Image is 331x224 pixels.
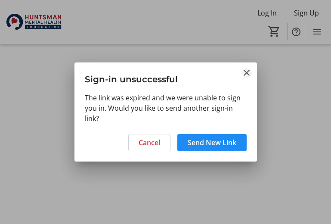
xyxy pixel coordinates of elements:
button: Cancel [128,134,170,151]
button: Close [241,68,252,78]
span: Send New Link [188,137,236,148]
div: The link was expired and we were unable to sign you in. Would you like to send another sign-in link? [74,93,257,129]
h3: Sign-in unsuccessful [74,62,257,92]
button: Send New Link [177,134,247,151]
span: Cancel [139,137,160,148]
